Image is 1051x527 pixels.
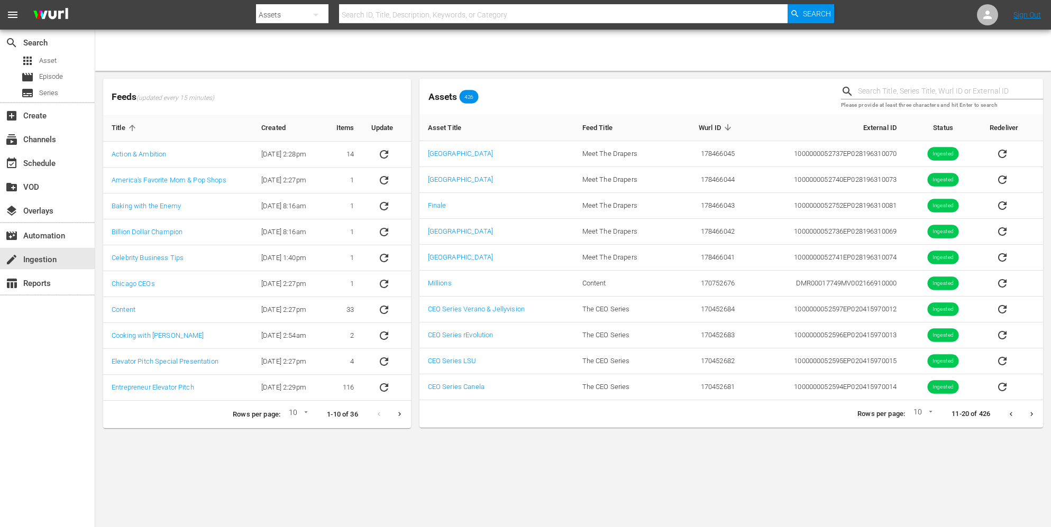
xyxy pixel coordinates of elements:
[5,157,18,170] span: Schedule
[253,297,323,323] td: [DATE] 2:27pm
[5,181,18,193] span: VOD
[428,305,525,313] a: CEO Series Verano & Jellyvision
[428,227,493,235] a: [GEOGRAPHIC_DATA]
[25,3,76,27] img: ans4CAIJ8jUAAAAAAAAAAAAAAAAAAAAAAAAgQb4GAAAAAAAAAAAAAAAAAAAAAAAAJMjXAAAAAAAAAAAAAAAAAAAAAAAAgAT5G...
[671,219,743,245] td: 178466042
[574,114,672,141] th: Feed Title
[460,94,479,100] span: 426
[428,331,493,339] a: CEO Series rEvolution
[428,357,477,365] a: CEO Series LSU
[112,357,218,365] a: Elevator Pitch Special Presentation
[233,410,280,420] p: Rows per page:
[253,323,323,349] td: [DATE] 2:54am
[981,114,1043,141] th: Redeliver
[5,253,18,266] span: Ingestion
[428,383,485,391] a: CEO Series Canela
[927,202,958,210] span: Ingested
[5,229,18,242] span: Automation
[671,167,743,193] td: 178466044
[5,277,18,290] span: Reports
[285,406,310,422] div: 10
[574,322,672,348] td: The CEO Series
[323,271,363,297] td: 1
[743,348,905,374] td: 1000000052595 EP020415970015
[253,349,323,375] td: [DATE] 2:27pm
[927,280,958,288] span: Ingested
[112,254,184,262] a: Celebrity Business Tips
[574,167,672,193] td: Meet The Drapers
[428,253,493,261] a: [GEOGRAPHIC_DATA]
[21,87,34,99] span: Series
[743,219,905,245] td: 1000000052736 EP028196310069
[927,228,958,236] span: Ingested
[39,56,57,66] span: Asset
[927,383,958,391] span: Ingested
[574,374,672,400] td: The CEO Series
[327,410,358,420] p: 1-10 of 36
[323,323,363,349] td: 2
[743,297,905,322] td: 1000000052597 EP020415970012
[574,219,672,245] td: Meet The Drapers
[323,142,363,168] td: 14
[858,84,1043,99] input: Search Title, Series Title, Wurl ID or External ID
[112,123,139,133] span: Title
[253,219,323,245] td: [DATE] 8:16am
[905,114,981,141] th: Status
[952,409,990,419] p: 11-20 of 426
[112,202,181,210] a: Baking with the Enemy
[1001,404,1021,424] button: Previous page
[743,114,905,141] th: External ID
[927,150,958,158] span: Ingested
[743,193,905,219] td: 1000000052752 EP028196310081
[363,115,411,142] th: Update
[909,406,935,422] div: 10
[253,271,323,297] td: [DATE] 2:27pm
[671,193,743,219] td: 178466043
[103,88,411,106] span: Feeds
[323,375,363,401] td: 116
[574,297,672,322] td: The CEO Series
[323,193,363,219] td: 1
[857,409,905,419] p: Rows per page:
[743,167,905,193] td: 1000000052740 EP028196310073
[927,331,958,339] span: Ingested
[253,375,323,401] td: [DATE] 2:29pm
[323,115,363,142] th: Items
[323,349,363,375] td: 4
[323,168,363,193] td: 1
[841,101,1043,110] p: Please provide at least three characters and hit Enter to search
[112,150,166,158] a: Action & Ambition
[112,228,182,236] a: Billion Dollar Champion
[574,193,672,219] td: Meet The Drapers
[5,109,18,122] span: Create
[39,88,58,98] span: Series
[5,205,18,217] span: Overlays
[428,91,457,102] span: Assets
[261,123,299,133] span: Created
[927,176,958,184] span: Ingested
[671,348,743,374] td: 170452682
[103,115,411,401] table: sticky table
[671,374,743,400] td: 170452681
[927,357,958,365] span: Ingested
[927,254,958,262] span: Ingested
[112,280,155,288] a: Chicago CEOs
[574,271,672,297] td: Content
[803,4,831,23] span: Search
[136,94,214,103] span: (updated every 15 minutes)
[1013,11,1041,19] a: Sign Out
[253,142,323,168] td: [DATE] 2:28pm
[253,168,323,193] td: [DATE] 2:27pm
[428,201,446,209] a: Finale
[788,4,834,23] button: Search
[574,245,672,271] td: Meet The Drapers
[323,219,363,245] td: 1
[671,245,743,271] td: 178466041
[743,322,905,348] td: 1000000052596 EP020415970013
[21,54,34,67] span: Asset
[743,141,905,167] td: 1000000052737 EP028196310070
[5,133,18,146] span: Channels
[671,322,743,348] td: 170452683
[253,245,323,271] td: [DATE] 1:40pm
[428,150,493,158] a: [GEOGRAPHIC_DATA]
